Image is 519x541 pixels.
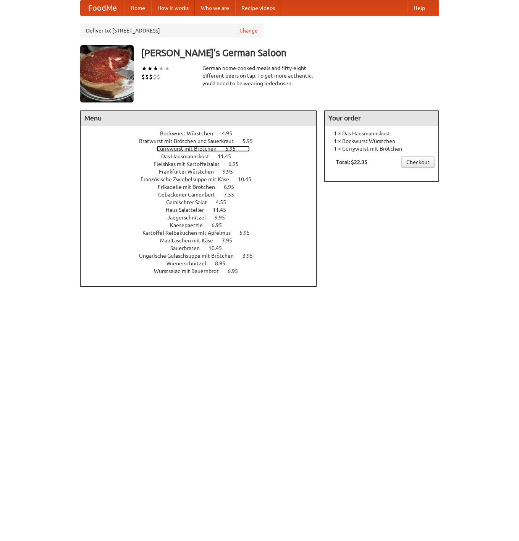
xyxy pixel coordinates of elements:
[141,176,237,182] span: Französische Zwiebelsuppe mit Käse
[159,169,222,175] span: Frankfurter Würstchen
[153,73,157,81] li: $
[160,237,246,244] a: Maultaschen mit Käse 7.95
[147,64,153,73] li: ★
[160,130,246,136] a: Bockwurst Würstchen 4.95
[145,73,149,81] li: $
[195,0,235,16] a: Who we are
[224,184,242,190] span: 6.95
[170,245,236,251] a: Sauerbraten 10.45
[81,110,317,126] h4: Menu
[81,0,124,16] a: FoodMe
[222,237,240,244] span: 7.95
[141,45,439,60] h3: [PERSON_NAME]'s German Saloon
[149,73,153,81] li: $
[141,64,147,73] li: ★
[328,137,435,145] li: 1 × Bockwurst Würstchen
[212,222,230,228] span: 6.95
[170,222,210,228] span: Kaesepaetzle
[170,245,207,251] span: Sauerbraten
[142,230,238,236] span: Kartoffel Reibekuchen mit Apfelmus
[154,161,227,167] span: Fleishkas mit Kartoffelsalat
[142,230,264,236] a: Kartoffel Reibekuchen mit Apfelmus 5.95
[238,176,259,182] span: 10.45
[222,130,240,136] span: 4.95
[158,192,223,198] span: Gebackener Camenbert
[139,138,241,144] span: Bratwurst mit Brötchen und Sauerkraut
[157,146,224,152] span: Currywurst mit Brötchen
[166,207,240,213] a: Haus Salatteller 11.45
[80,45,134,102] img: angular.jpg
[139,138,267,144] a: Bratwurst mit Brötchen und Sauerkraut 5.95
[139,253,267,259] a: Ungarische Gulaschsuppe mit Brötchen 3.95
[216,199,234,205] span: 4.55
[154,161,253,167] a: Fleishkas mit Kartoffelsalat 6.95
[167,214,213,221] span: Jaegerschnitzel
[158,184,248,190] a: Frikadelle mit Brötchen 6.95
[328,145,435,153] li: 1 × Currywurst mit Brötchen
[202,64,317,87] div: German home-cooked meals and fifty-eight different beers on tap. To get more authentic, you'd nee...
[154,268,226,274] span: Wurstsalad mit Bauernbrot
[157,146,250,152] a: Currywurst mit Brötchen 5.95
[166,199,240,205] a: Gemischter Salat 4.55
[158,64,164,73] li: ★
[124,0,151,16] a: Home
[161,153,245,159] a: Das Hausmannskost 11.45
[139,253,241,259] span: Ungarische Gulaschsuppe mit Brötchen
[213,207,234,213] span: 11.45
[228,161,246,167] span: 6.95
[225,146,243,152] span: 5.95
[243,138,260,144] span: 5.95
[141,176,265,182] a: Französische Zwiebelsuppe mit Käse 10.45
[228,268,246,274] span: 6.95
[161,153,217,159] span: Das Hausmannskost
[401,156,435,168] a: Checkout
[160,237,221,244] span: Maultaschen mit Käse
[158,184,223,190] span: Frikadelle mit Brötchen
[167,260,239,266] a: Wienerschnitzel 8.95
[239,230,257,236] span: 5.95
[243,253,260,259] span: 3.95
[157,73,160,81] li: $
[223,169,241,175] span: 9.95
[218,153,239,159] span: 11.45
[325,110,438,126] h4: Your order
[215,260,233,266] span: 8.95
[407,0,431,16] a: Help
[215,214,233,221] span: 9.95
[166,199,215,205] span: Gemischter Salat
[166,207,212,213] span: Haus Salatteller
[153,64,158,73] li: ★
[328,130,435,137] li: 1 × Das Hausmannskost
[151,0,195,16] a: How it works
[170,222,236,228] a: Kaesepaetzle 6.95
[209,245,230,251] span: 10.45
[159,169,247,175] a: Frankfurter Würstchen 9.95
[224,192,242,198] span: 7.55
[235,0,281,16] a: Recipe videos
[158,192,248,198] a: Gebackener Camenbert 7.55
[167,260,214,266] span: Wienerschnitzel
[80,24,264,37] div: Deliver to: [STREET_ADDRESS]
[167,214,239,221] a: Jaegerschnitzel 9.95
[336,159,367,165] b: Total: $22.35
[141,73,145,81] li: $
[160,130,221,136] span: Bockwurst Würstchen
[239,27,258,34] a: Change
[164,64,170,73] li: ★
[154,268,252,274] a: Wurstsalad mit Bauernbrot 6.95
